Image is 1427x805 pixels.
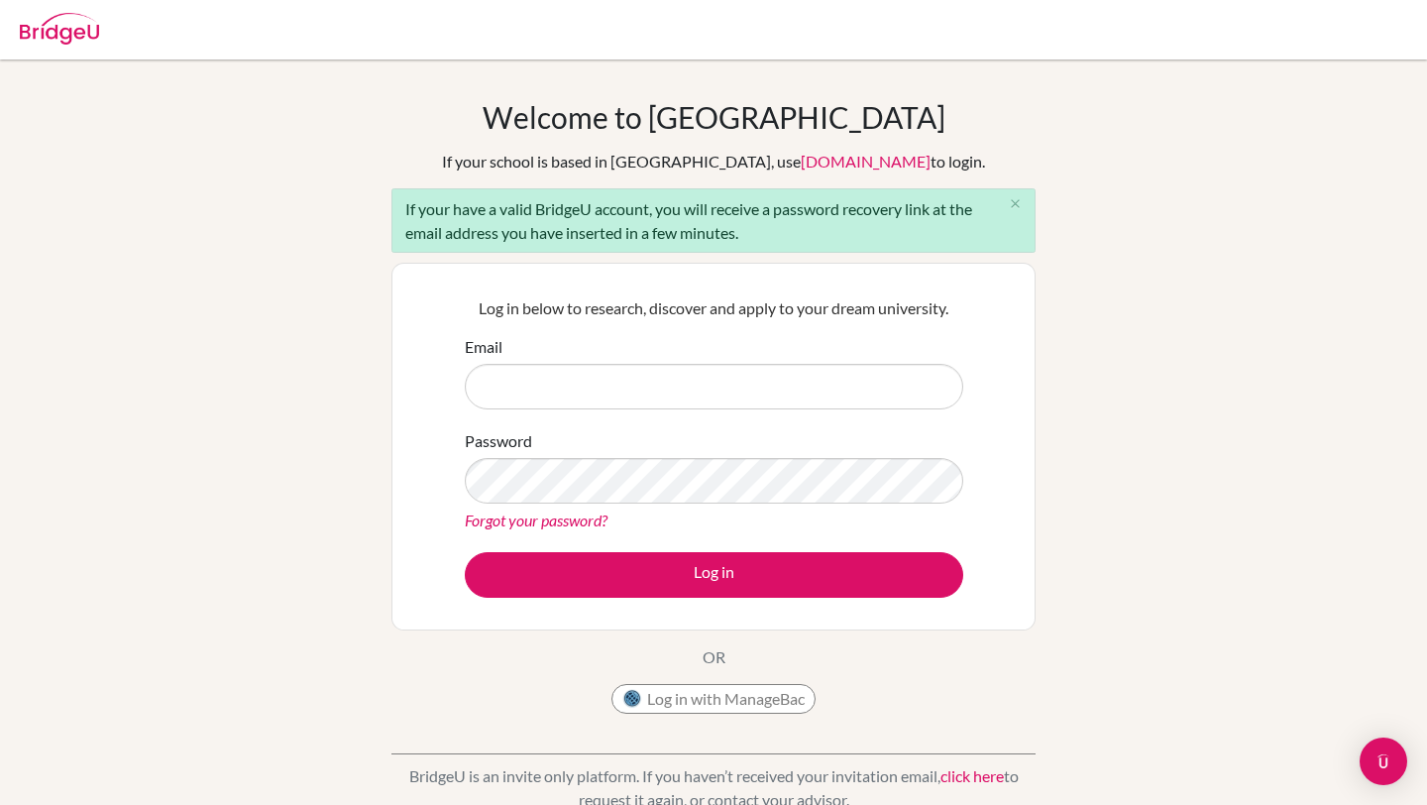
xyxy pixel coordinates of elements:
a: [DOMAIN_NAME] [801,152,931,171]
label: Password [465,429,532,453]
button: Close [995,189,1035,219]
a: click here [940,766,1004,785]
label: Email [465,335,502,359]
img: Bridge-U [20,13,99,45]
button: Log in with ManageBac [611,684,816,714]
p: OR [703,645,725,669]
a: Forgot your password? [465,511,607,529]
i: close [1008,196,1023,211]
div: Open Intercom Messenger [1360,738,1407,785]
div: If your have a valid BridgeU account, you will receive a password recovery link at the email addr... [391,188,1036,253]
button: Log in [465,552,963,598]
div: If your school is based in [GEOGRAPHIC_DATA], use to login. [442,150,985,173]
h1: Welcome to [GEOGRAPHIC_DATA] [483,99,945,135]
p: Log in below to research, discover and apply to your dream university. [465,296,963,320]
